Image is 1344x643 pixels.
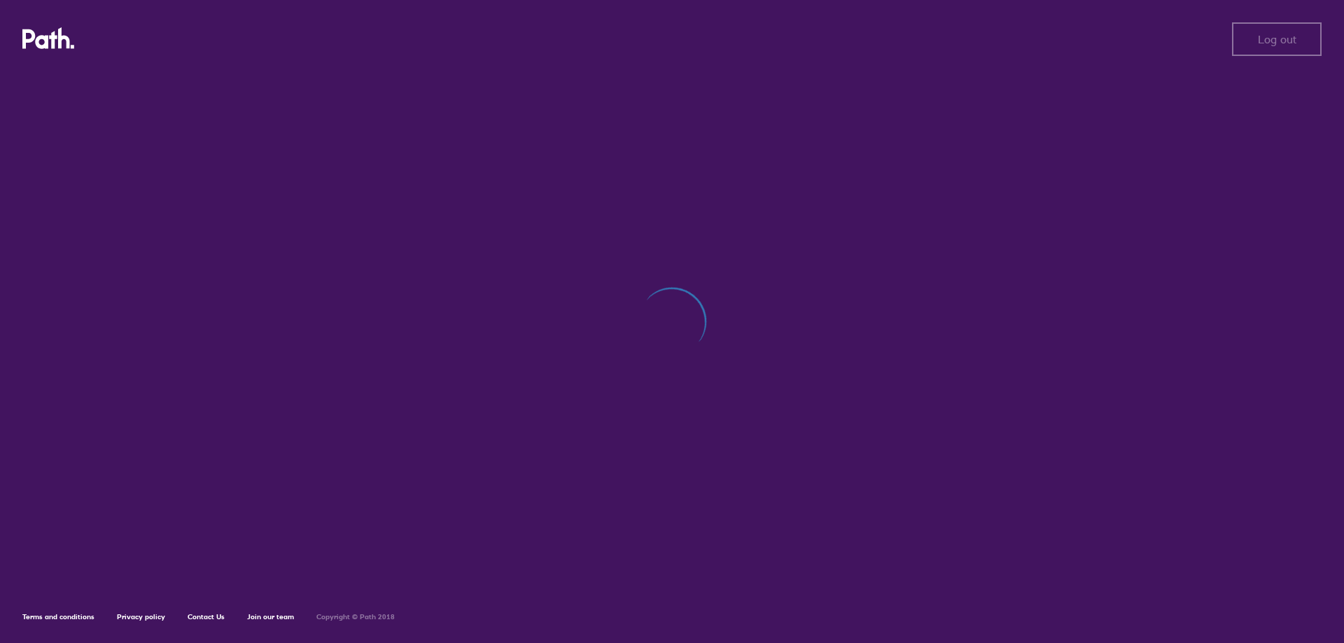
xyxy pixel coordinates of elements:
[316,613,395,621] h6: Copyright © Path 2018
[1258,33,1296,45] span: Log out
[117,612,165,621] a: Privacy policy
[188,612,225,621] a: Contact Us
[22,612,94,621] a: Terms and conditions
[247,612,294,621] a: Join our team
[1232,22,1322,56] button: Log out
